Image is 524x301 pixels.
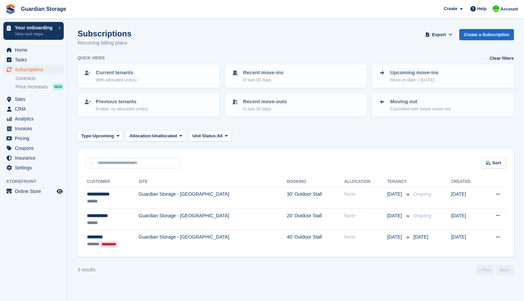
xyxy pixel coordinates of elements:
span: Insurance [15,153,55,163]
p: Your onboarding [15,25,55,30]
button: Type: Upcoming [78,130,123,141]
a: menu [3,114,64,124]
span: [DATE] [413,234,428,240]
td: 40' Outdoor Stall [287,230,344,251]
a: Recent move-ins In last 30 days [226,65,366,87]
div: None [344,212,387,219]
p: Recurring billing plans [78,39,132,47]
span: Storefront [6,178,67,185]
h6: Quick views [78,55,105,61]
a: menu [3,153,64,163]
span: [DATE] [387,234,403,241]
span: Sites [15,94,55,104]
p: In last 30 days [243,77,284,83]
a: Current tenants With allocated unit(s) [78,65,219,87]
a: Clear filters [490,55,514,62]
span: Help [477,5,487,12]
a: menu [3,134,64,143]
th: Created [451,176,483,187]
span: Subscriptions [15,65,55,74]
a: menu [3,187,64,196]
td: [DATE] [451,209,483,230]
td: Guardian Storage - [GEOGRAPHIC_DATA] [139,187,287,209]
p: Recent move-ins [243,69,284,77]
nav: Page [475,265,515,275]
span: Allocation: [129,133,152,139]
th: Tenancy [387,176,411,187]
p: In last 30 days [243,106,287,112]
span: Price increases [16,84,48,90]
span: Pricing [15,134,55,143]
div: 3 results [78,266,95,273]
td: 30' Outdoor Stall [287,187,344,209]
img: Andrew Kinakin [493,5,499,12]
a: Create a Subscription [459,29,514,40]
img: stora-icon-8386f47178a22dfd0bd8f6a31ec36ba5ce8667c1dd55bd0f319d3a0aa187defe.svg [5,4,16,14]
p: With allocated unit(s) [96,77,137,83]
span: Type: [81,133,93,139]
span: Create [444,5,457,12]
th: Allocation [344,176,387,187]
h1: Subscriptions [78,29,132,38]
a: Preview store [56,187,64,195]
span: Tasks [15,55,55,64]
td: Guardian Storage - [GEOGRAPHIC_DATA] [139,209,287,230]
div: NEW [53,83,64,90]
span: All [217,133,223,139]
p: Current tenants [96,69,137,77]
span: Ongoing [413,191,431,197]
p: Upcoming move-ins [390,69,438,77]
span: Unit Status: [193,133,217,139]
p: Ended, no allocated unit(s) [96,106,148,112]
a: Recent move-outs In last 30 days [226,94,366,116]
span: Settings [15,163,55,172]
a: menu [3,55,64,64]
td: 20' Outdoor Stall [287,209,344,230]
span: CRM [15,104,55,114]
span: Upcoming [93,133,114,139]
p: Previous tenants [96,98,148,106]
a: Your onboarding View next steps [3,22,64,40]
a: menu [3,124,64,133]
a: menu [3,65,64,74]
p: Cancelled with future move-out [390,106,450,112]
a: Contracts [16,75,64,82]
a: Price increases NEW [16,83,64,90]
span: Sort [492,160,501,166]
a: menu [3,143,64,153]
a: menu [3,104,64,114]
th: Customer [86,176,139,187]
span: Coupons [15,143,55,153]
p: Recent move-outs [243,98,287,106]
span: Analytics [15,114,55,124]
span: [DATE] [387,191,403,198]
span: Export [432,31,446,38]
p: Moving out [390,98,450,106]
a: menu [3,163,64,172]
a: Next [496,265,514,275]
a: menu [3,94,64,104]
span: [DATE] [387,212,403,219]
button: Allocation: Unallocated [126,130,186,141]
div: None [344,191,387,198]
a: menu [3,45,64,55]
th: Booking [287,176,344,187]
span: Account [500,6,518,12]
td: [DATE] [451,230,483,251]
td: Guardian Storage - [GEOGRAPHIC_DATA] [139,230,287,251]
th: Site [139,176,287,187]
span: Invoices [15,124,55,133]
span: Unallocated [152,133,177,139]
span: Home [15,45,55,55]
span: Ongoing [413,213,431,218]
span: Online Store [15,187,55,196]
button: Unit Status: All [189,130,232,141]
a: Guardian Storage [18,3,69,15]
td: [DATE] [451,187,483,209]
a: Moving out Cancelled with future move-out [373,94,513,116]
p: Move-in date > [DATE] [390,77,438,83]
div: None [344,234,387,241]
a: Previous tenants Ended, no allocated unit(s) [78,94,219,116]
a: Previous [476,265,494,275]
p: View next steps [15,31,55,37]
